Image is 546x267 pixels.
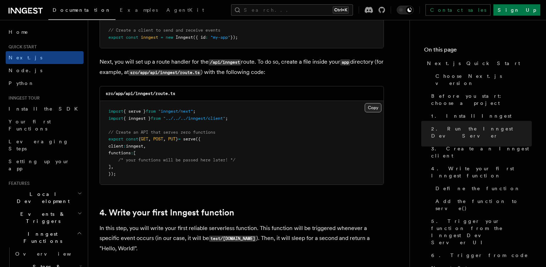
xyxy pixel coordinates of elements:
span: }); [108,171,116,176]
span: "my-app" [210,35,230,40]
h4: On this page [424,46,532,57]
a: Overview [12,247,84,260]
span: const [126,137,138,141]
span: , [111,164,113,169]
span: , [148,137,151,141]
a: Next.js [6,51,84,64]
span: // Create an API that serves zero functions [108,130,215,135]
span: ] [108,164,111,169]
span: : [131,150,133,155]
button: Toggle dark mode [397,6,414,14]
span: Inngest Functions [6,230,77,245]
span: Your first Functions [9,119,51,132]
span: 4. Write your first Inngest function [431,165,532,179]
span: export [108,35,123,40]
span: ; [193,109,196,114]
span: [ [133,150,136,155]
span: "inngest/next" [158,109,193,114]
span: Local Development [6,191,77,205]
code: /api/inngest [209,59,241,65]
code: src/app/api/inngest/route.ts [129,70,201,76]
span: Features [6,181,30,186]
a: Home [6,26,84,38]
code: test/[DOMAIN_NAME] [209,236,256,242]
span: Overview [15,251,89,257]
span: 3. Create an Inngest client [431,145,532,159]
span: "../../../inngest/client" [163,116,225,121]
span: const [126,35,138,40]
span: 1. Install Inngest [431,112,512,119]
span: 6. Trigger from code [431,252,528,259]
a: Choose Next.js version [433,70,532,90]
span: } [176,137,178,141]
span: Leveraging Steps [9,139,69,151]
span: Setting up your app [9,159,70,171]
span: { inngest } [123,116,151,121]
p: In this step, you will write your first reliable serverless function. This function will be trigg... [100,223,384,253]
button: Local Development [6,188,84,208]
p: Next, you will set up a route handler for the route. To do so, create a file inside your director... [100,57,384,78]
span: Install the SDK [9,106,82,112]
code: app [340,59,350,65]
a: Contact sales [425,4,491,16]
span: Next.js [9,55,42,60]
span: from [151,116,161,121]
span: Next.js Quick Start [427,60,520,67]
span: : [123,144,126,149]
span: Inngest [176,35,193,40]
span: import [108,109,123,114]
button: Events & Triggers [6,208,84,228]
a: Install the SDK [6,102,84,115]
span: Node.js [9,68,42,73]
span: ({ [196,137,200,141]
span: }); [230,35,238,40]
span: POST [153,137,163,141]
span: // Create a client to send and receive events [108,28,220,33]
a: 2. Run the Inngest Dev Server [428,122,532,142]
a: Python [6,77,84,90]
span: 5. Trigger your function from the Inngest Dev Server UI [431,218,532,246]
span: new [166,35,173,40]
a: Node.js [6,64,84,77]
a: Leveraging Steps [6,135,84,155]
span: import [108,116,123,121]
a: Your first Functions [6,115,84,135]
span: Quick start [6,44,37,50]
span: = [178,137,181,141]
a: Setting up your app [6,155,84,175]
code: src/app/api/inngest/route.ts [106,91,175,96]
span: { [138,137,141,141]
button: Inngest Functions [6,228,84,247]
span: inngest [126,144,143,149]
span: functions [108,150,131,155]
span: Define the function [435,185,520,192]
span: GET [141,137,148,141]
button: Search...Ctrl+K [231,4,353,16]
span: Before you start: choose a project [431,92,532,107]
span: 2. Run the Inngest Dev Server [431,125,532,139]
span: serve [183,137,196,141]
a: Documentation [48,2,116,20]
a: 1. Install Inngest [428,110,532,122]
span: Python [9,80,34,86]
a: Examples [116,2,162,19]
a: 6. Trigger from code [428,249,532,262]
span: from [146,109,156,114]
span: export [108,137,123,141]
a: 4. Write your first Inngest function [100,208,234,218]
span: Examples [120,7,158,13]
a: Before you start: choose a project [428,90,532,110]
span: Documentation [53,7,111,13]
a: Add the function to serve() [433,195,532,215]
a: 3. Create an Inngest client [428,142,532,162]
span: { serve } [123,109,146,114]
span: Events & Triggers [6,210,77,225]
a: Define the function [433,182,532,195]
a: AgentKit [162,2,208,19]
span: ({ id [193,35,205,40]
span: client [108,144,123,149]
span: , [143,144,146,149]
span: ; [225,116,228,121]
span: : [205,35,208,40]
button: Copy [365,103,381,112]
